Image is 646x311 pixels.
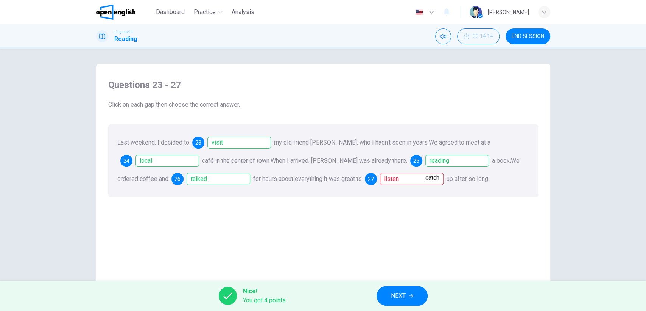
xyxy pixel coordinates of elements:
span: for hours about everything. [253,175,324,182]
span: 00:14:14 [473,33,493,39]
div: visit [207,137,271,149]
div: local [135,155,199,167]
div: reading [410,155,489,167]
button: Practice [191,5,226,19]
span: Nice! [243,287,286,296]
a: OpenEnglish logo [96,5,153,20]
img: Profile picture [470,6,482,18]
button: 00:14:14 [457,28,500,44]
img: en [414,9,424,15]
span: 26 [174,176,181,182]
div: talked [187,173,250,185]
span: Last weekend, I decided to [117,139,189,146]
span: NEXT [391,291,406,301]
span: Practice [194,8,216,17]
div: catch [365,173,444,185]
span: my old friend [PERSON_NAME], who I hadn't seen in years. [274,139,429,146]
button: Analysis [229,5,257,19]
span: Linguaskill [114,29,133,35]
h4: Questions 23 - 27 [108,79,538,91]
button: NEXT [377,286,428,306]
span: café in the center of town. [202,157,271,164]
span: 27 [368,176,374,182]
span: 24 [123,158,129,163]
span: END SESSION [512,33,544,39]
span: Analysis [232,8,254,17]
span: It was great to [324,175,362,182]
div: Mute [435,28,451,44]
div: listen [380,173,444,185]
img: OpenEnglish logo [96,5,136,20]
span: 25 [413,158,419,163]
div: talked [171,173,250,185]
span: Dashboard [156,8,185,17]
span: When I arrived, [PERSON_NAME] was already there, [271,157,407,164]
div: Hide [457,28,500,44]
span: We agreed to meet at a [429,139,490,146]
div: reading [425,155,489,167]
span: a book. [492,157,511,164]
span: You got 4 points [243,296,286,305]
button: Dashboard [153,5,188,19]
h1: Reading [114,35,137,44]
div: visit [192,137,271,149]
div: [PERSON_NAME] [488,8,529,17]
span: up after so long. [447,175,489,182]
span: Click on each gap then choose the correct answer. [108,101,240,108]
button: END SESSION [506,28,550,44]
span: 23 [195,140,201,145]
div: local [120,155,199,167]
div: catch [425,173,439,182]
